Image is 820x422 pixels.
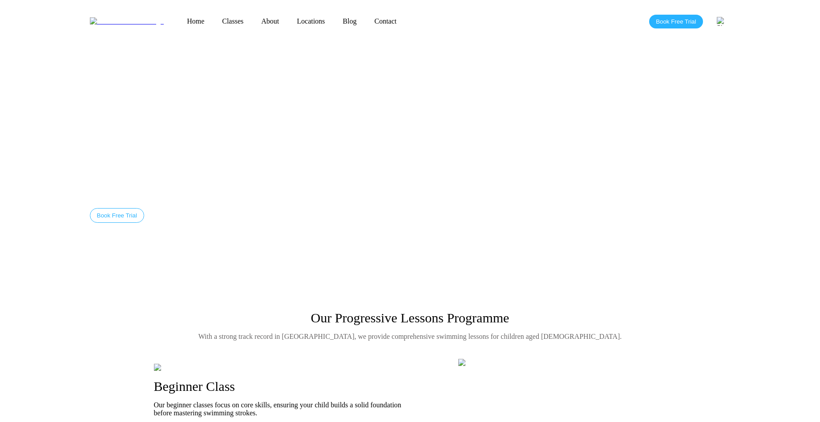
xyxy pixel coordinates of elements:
[90,146,520,172] div: Swimming Lessons in [GEOGRAPHIC_DATA]
[154,401,410,417] div: Our beginner classes focus on core skills, ensuring your child builds a solid foundation before m...
[252,17,288,25] a: About
[288,17,334,25] a: Locations
[90,125,520,132] div: Welcome to The Swim Starter
[153,208,218,223] button: Discover Our Story
[334,17,365,25] a: Blog
[154,364,183,372] img: Phase 1
[365,17,405,25] a: Contact
[90,186,520,194] div: Equip your child with essential swimming skills for lifelong safety and confidence in water.
[90,17,164,25] img: The Swim Starter Logo
[311,310,509,326] div: Our Progressive Lessons Programme
[649,15,703,28] button: Book Free Trial
[198,333,622,341] div: With a strong track record in [GEOGRAPHIC_DATA], we provide comprehensive swimming lessons for ch...
[717,17,726,26] img: Singapore
[712,12,731,31] div: [GEOGRAPHIC_DATA]
[90,208,144,223] button: Book Free Trial
[154,379,410,394] div: Beginner Class
[178,17,213,25] a: Home
[213,17,252,25] a: Classes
